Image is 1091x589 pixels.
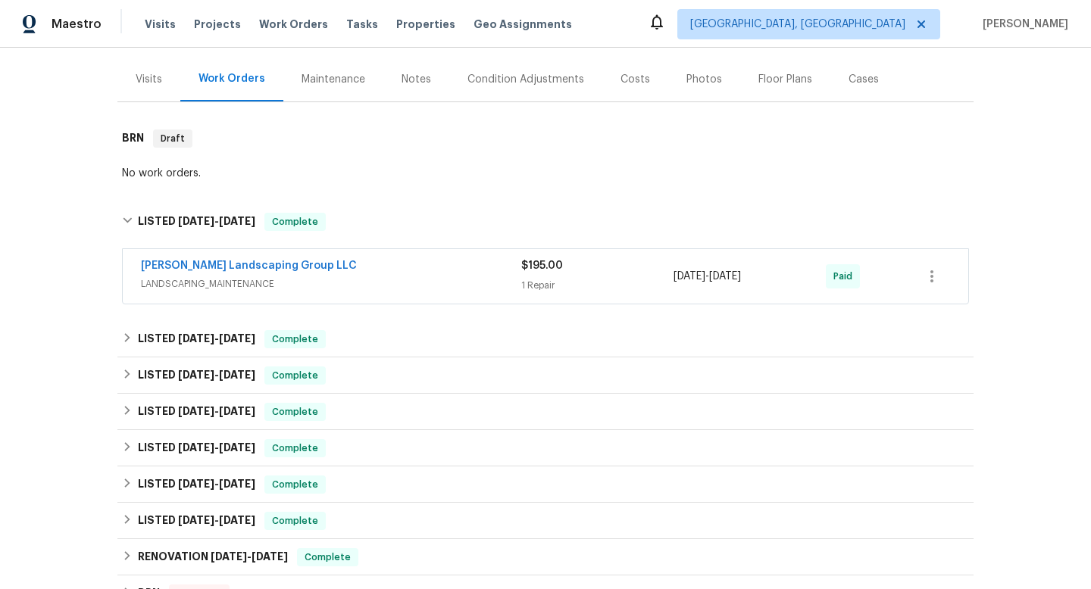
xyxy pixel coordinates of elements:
span: [DATE] [219,406,255,416]
div: Condition Adjustments [467,72,584,87]
span: - [178,442,255,453]
span: [DATE] [219,216,255,226]
span: - [178,369,255,380]
span: Complete [266,441,324,456]
div: LISTED [DATE]-[DATE]Complete [117,394,974,430]
span: [PERSON_NAME] [977,17,1068,32]
div: LISTED [DATE]-[DATE]Complete [117,321,974,357]
span: Complete [266,513,324,528]
span: Properties [396,17,455,32]
span: - [178,333,255,344]
span: [DATE] [178,369,214,380]
span: [DATE] [219,478,255,489]
span: [DATE] [219,515,255,525]
div: LISTED [DATE]-[DATE]Complete [117,466,974,503]
span: [GEOGRAPHIC_DATA], [GEOGRAPHIC_DATA] [690,17,905,32]
span: - [178,406,255,416]
div: RENOVATION [DATE]-[DATE]Complete [117,539,974,575]
span: Maestro [52,17,102,32]
span: - [178,478,255,489]
span: [DATE] [219,333,255,344]
span: [DATE] [178,478,214,489]
div: Costs [621,72,650,87]
span: Complete [266,332,324,347]
div: Floor Plans [758,72,812,87]
div: No work orders. [122,166,969,181]
div: 1 Repair [521,278,674,293]
span: Tasks [346,19,378,30]
span: Complete [266,368,324,383]
h6: LISTED [138,403,255,421]
div: BRN Draft [117,114,974,163]
span: [DATE] [178,216,214,226]
span: - [178,216,255,226]
span: [DATE] [674,271,705,282]
span: $195.00 [521,260,563,271]
h6: RENOVATION [138,548,288,566]
span: [DATE] [178,333,214,344]
span: [DATE] [219,369,255,380]
span: Complete [299,550,357,565]
span: [DATE] [211,551,247,562]
span: - [178,515,255,525]
div: Maintenance [302,72,365,87]
h6: LISTED [138,475,255,494]
div: LISTED [DATE]-[DATE]Complete [117,503,974,539]
span: Draft [155,131,191,146]
span: Complete [266,214,324,229]
span: LANDSCAPING_MAINTENANCE [141,276,521,291]
span: Complete [266,404,324,419]
a: [PERSON_NAME] Landscaping Group LLC [141,260,357,271]
span: - [211,551,288,562]
h6: LISTED [138,366,255,385]
div: Cases [849,72,879,87]
span: [DATE] [252,551,288,562]
div: Visits [136,72,162,87]
span: Geo Assignments [474,17,572,32]
h6: LISTED [138,512,255,530]
span: [DATE] [178,442,214,453]
div: Notes [402,72,431,87]
span: [DATE] [219,442,255,453]
div: Work Orders [199,71,265,86]
span: Work Orders [259,17,328,32]
div: LISTED [DATE]-[DATE]Complete [117,430,974,466]
span: [DATE] [178,406,214,416]
span: Complete [266,477,324,492]
div: Photos [686,72,722,87]
div: LISTED [DATE]-[DATE]Complete [117,357,974,394]
span: Paid [833,269,858,284]
h6: LISTED [138,439,255,457]
span: [DATE] [178,515,214,525]
div: LISTED [DATE]-[DATE]Complete [117,198,974,246]
h6: LISTED [138,213,255,231]
span: [DATE] [709,271,741,282]
span: Projects [194,17,241,32]
h6: BRN [122,129,144,148]
h6: LISTED [138,330,255,348]
span: Visits [145,17,176,32]
span: - [674,269,741,284]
